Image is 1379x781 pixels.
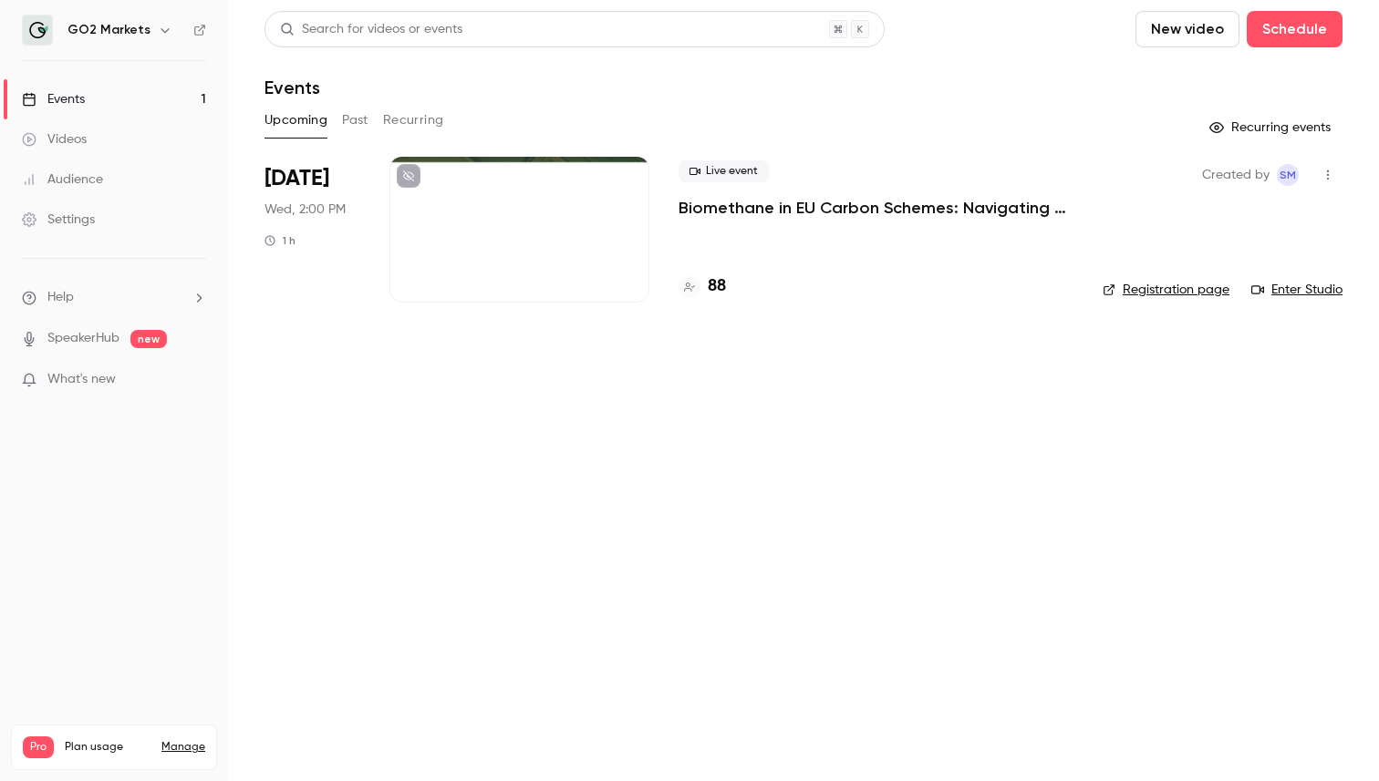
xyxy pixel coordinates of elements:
h1: Events [264,77,320,98]
div: Videos [22,130,87,149]
div: 1 h [264,233,295,248]
button: New video [1135,11,1239,47]
h4: 88 [708,274,726,299]
span: Plan usage [65,740,150,755]
button: Past [342,106,368,135]
span: SM [1280,164,1296,186]
a: Biomethane in EU Carbon Schemes: Navigating ETS I, ETS II, and BEHG [679,197,1073,219]
a: 88 [679,274,726,299]
div: Audience [22,170,103,189]
li: help-dropdown-opener [22,288,206,307]
span: Pro [23,736,54,758]
div: Events [22,90,85,108]
div: Settings [22,211,95,229]
span: Live event [679,160,769,182]
span: What's new [47,370,116,389]
h6: GO2 Markets [67,21,150,39]
a: Enter Studio [1251,281,1343,299]
span: new [130,330,167,348]
span: Wed, 2:00 PM [264,200,346,219]
button: Recurring [383,106,444,135]
span: Help [47,288,74,307]
a: Registration page [1103,281,1229,299]
a: Manage [161,740,205,755]
span: Sophia Mwema [1277,164,1299,186]
a: SpeakerHub [47,329,119,348]
button: Recurring events [1201,113,1343,142]
div: Search for videos or events [280,20,462,39]
img: GO2 Markets [23,15,52,45]
button: Schedule [1247,11,1343,47]
button: Upcoming [264,106,327,135]
span: [DATE] [264,164,329,193]
span: Created by [1202,164,1270,186]
div: Sep 17 Wed, 2:00 PM (Europe/Berlin) [264,157,360,303]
